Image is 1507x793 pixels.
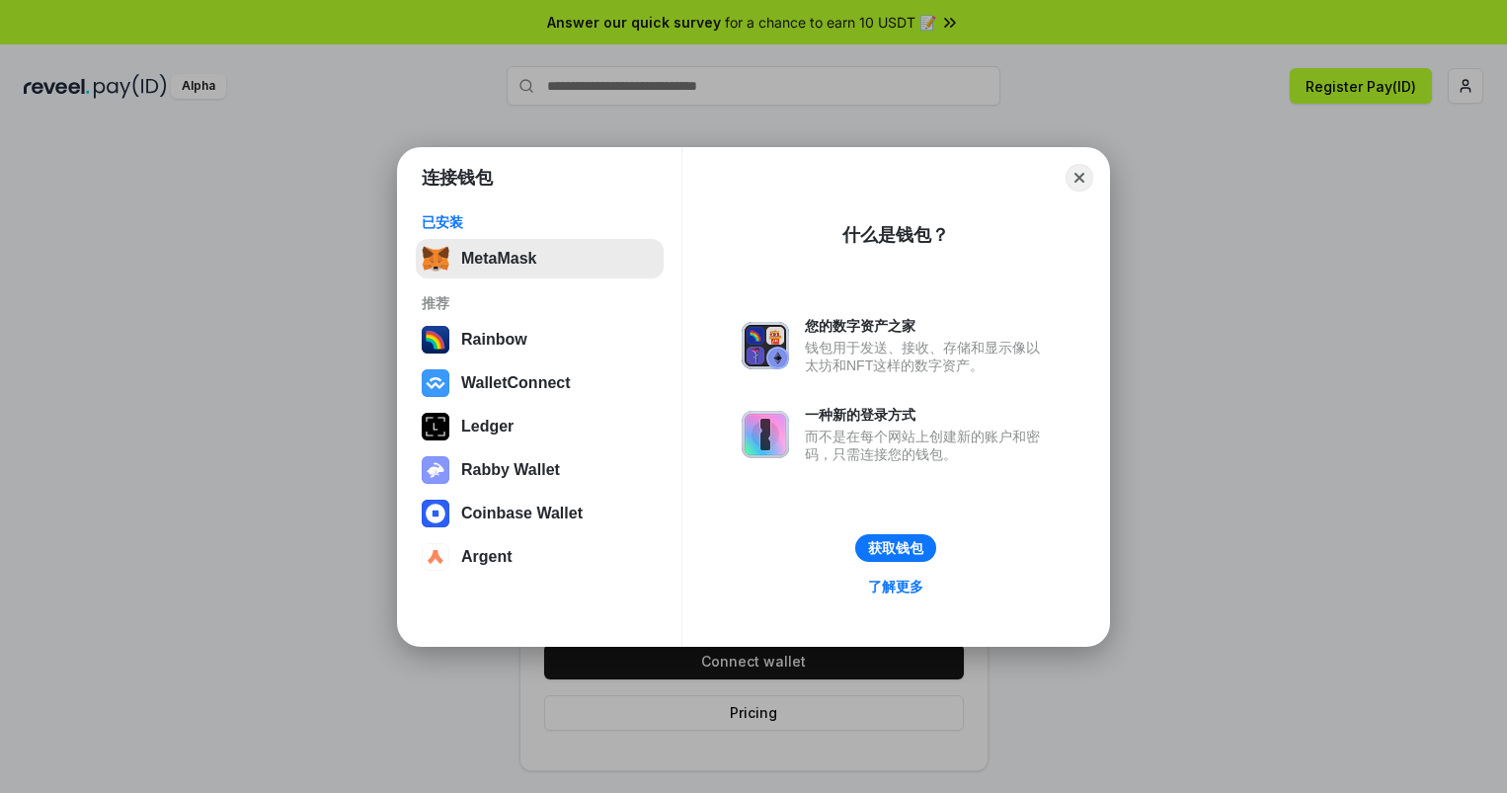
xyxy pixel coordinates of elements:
button: Ledger [416,407,664,446]
div: 您的数字资产之家 [805,317,1050,335]
div: 了解更多 [868,578,923,595]
img: svg+xml,%3Csvg%20width%3D%2228%22%20height%3D%2228%22%20viewBox%3D%220%200%2028%2028%22%20fill%3D... [422,369,449,397]
img: svg+xml,%3Csvg%20xmlns%3D%22http%3A%2F%2Fwww.w3.org%2F2000%2Fsvg%22%20width%3D%2228%22%20height%3... [422,413,449,440]
button: 获取钱包 [855,534,936,562]
div: Ledger [461,418,514,436]
div: Rabby Wallet [461,461,560,479]
div: 获取钱包 [868,539,923,557]
div: MetaMask [461,250,536,268]
button: Close [1066,164,1093,192]
img: svg+xml,%3Csvg%20xmlns%3D%22http%3A%2F%2Fwww.w3.org%2F2000%2Fsvg%22%20fill%3D%22none%22%20viewBox... [422,456,449,484]
img: svg+xml,%3Csvg%20width%3D%22120%22%20height%3D%22120%22%20viewBox%3D%220%200%20120%20120%22%20fil... [422,326,449,354]
button: Coinbase Wallet [416,494,664,533]
div: Rainbow [461,331,527,349]
h1: 连接钱包 [422,166,493,190]
img: svg+xml,%3Csvg%20xmlns%3D%22http%3A%2F%2Fwww.w3.org%2F2000%2Fsvg%22%20fill%3D%22none%22%20viewBox... [742,411,789,458]
img: svg+xml,%3Csvg%20width%3D%2228%22%20height%3D%2228%22%20viewBox%3D%220%200%2028%2028%22%20fill%3D... [422,543,449,571]
img: svg+xml,%3Csvg%20xmlns%3D%22http%3A%2F%2Fwww.w3.org%2F2000%2Fsvg%22%20fill%3D%22none%22%20viewBox... [742,322,789,369]
div: Coinbase Wallet [461,505,583,522]
div: WalletConnect [461,374,571,392]
button: Rabby Wallet [416,450,664,490]
img: svg+xml,%3Csvg%20fill%3D%22none%22%20height%3D%2233%22%20viewBox%3D%220%200%2035%2033%22%20width%... [422,245,449,273]
div: 推荐 [422,294,658,312]
button: MetaMask [416,239,664,278]
div: Argent [461,548,513,566]
button: Rainbow [416,320,664,359]
div: 钱包用于发送、接收、存储和显示像以太坊和NFT这样的数字资产。 [805,339,1050,374]
div: 什么是钱包？ [842,223,949,247]
button: WalletConnect [416,363,664,403]
a: 了解更多 [856,574,935,599]
div: 已安装 [422,213,658,231]
div: 而不是在每个网站上创建新的账户和密码，只需连接您的钱包。 [805,428,1050,463]
img: svg+xml,%3Csvg%20width%3D%2228%22%20height%3D%2228%22%20viewBox%3D%220%200%2028%2028%22%20fill%3D... [422,500,449,527]
div: 一种新的登录方式 [805,406,1050,424]
button: Argent [416,537,664,577]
